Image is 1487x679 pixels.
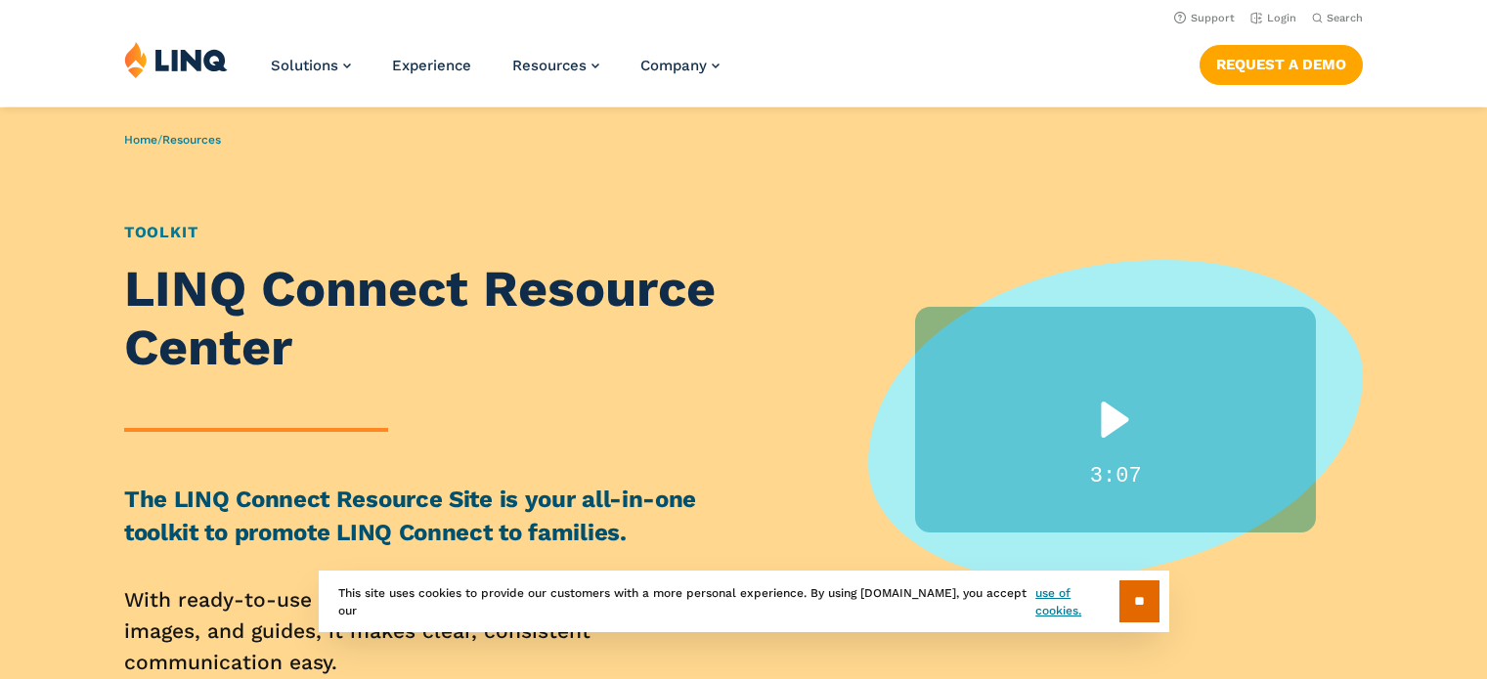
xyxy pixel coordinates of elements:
p: With ready-to-use emails, newsletters, phone scripts, images, and guides, it makes clear, consist... [124,584,725,678]
a: Solutions [271,57,351,74]
span: Search [1327,12,1363,24]
div: 3:07 [915,462,1316,492]
button: Open Search Bar [1312,11,1363,25]
a: Resources [512,57,599,74]
div: Play [1053,380,1177,459]
a: Company [640,57,720,74]
nav: Primary Navigation [271,41,720,106]
h1: LINQ Connect Resource Center [124,260,725,377]
a: Support [1174,12,1235,24]
nav: Button Navigation [1200,41,1363,84]
span: Company [640,57,707,74]
a: Home [124,133,157,147]
a: Toolkit [124,223,198,241]
div: This site uses cookies to provide our customers with a more personal experience. By using [DOMAIN... [319,571,1169,632]
span: Solutions [271,57,338,74]
img: LINQ | K‑12 Software [124,41,228,78]
span: Resources [512,57,587,74]
a: Request a Demo [1200,45,1363,84]
span: / [124,133,221,147]
a: use of cookies. [1035,584,1118,619]
a: Login [1250,12,1296,24]
strong: The LINQ Connect Resource Site is your all-in-one toolkit to promote LINQ Connect to families. [124,486,696,546]
a: Experience [392,57,471,74]
a: Resources [162,133,221,147]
